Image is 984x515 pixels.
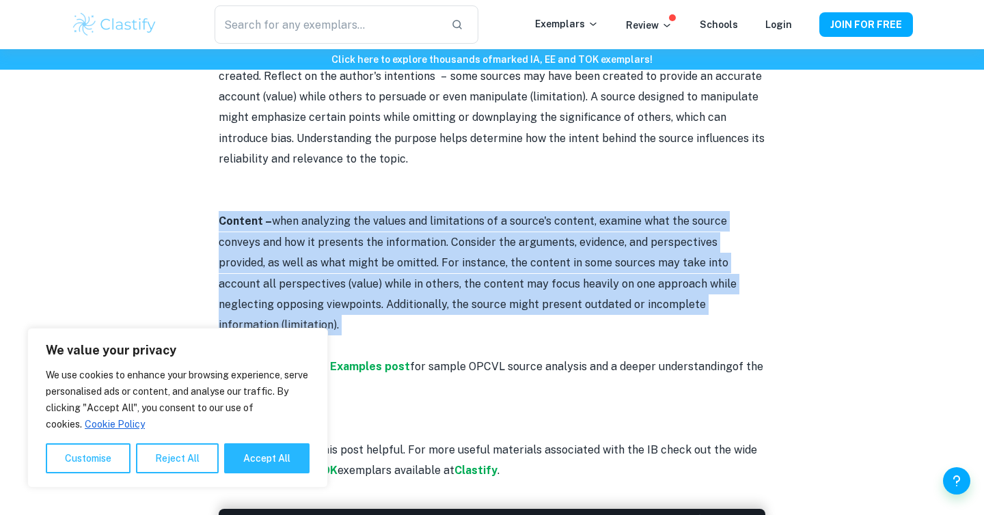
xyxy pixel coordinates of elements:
img: Clastify logo [71,11,158,38]
p: when analyzing the values and limitations of a source's content, examine what the source conveys ... [219,211,765,335]
p: Review [626,18,672,33]
p: We use cookies to enhance your browsing experience, serve personalised ads or content, and analys... [46,367,310,432]
input: Search for any exemplars... [215,5,440,44]
button: Help and Feedback [943,467,970,495]
p: We value your privacy [46,342,310,359]
strong: Content – [219,214,272,227]
a: Cookie Policy [84,418,146,430]
button: JOIN FOR FREE [819,12,913,37]
p: Check out our for sample OPCVL source analysis and a deeper understanding [219,357,765,398]
a: Login [765,19,792,30]
button: Accept All [224,443,310,473]
p: when evaluating the values and limitations of a source’s purpose, consider why the source was cre... [219,45,765,169]
button: Customise [46,443,131,473]
div: We value your privacy [27,328,328,488]
h6: Click here to explore thousands of marked IA, EE and TOK exemplars ! [3,52,981,67]
p: We hope you found this post helpful. For more useful materials associated with the IB check out t... [219,440,765,482]
button: Reject All [136,443,219,473]
p: Exemplars [535,16,599,31]
a: Clastify [454,464,497,477]
a: OPCVL Examples post [290,360,410,373]
a: Schools [700,19,738,30]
